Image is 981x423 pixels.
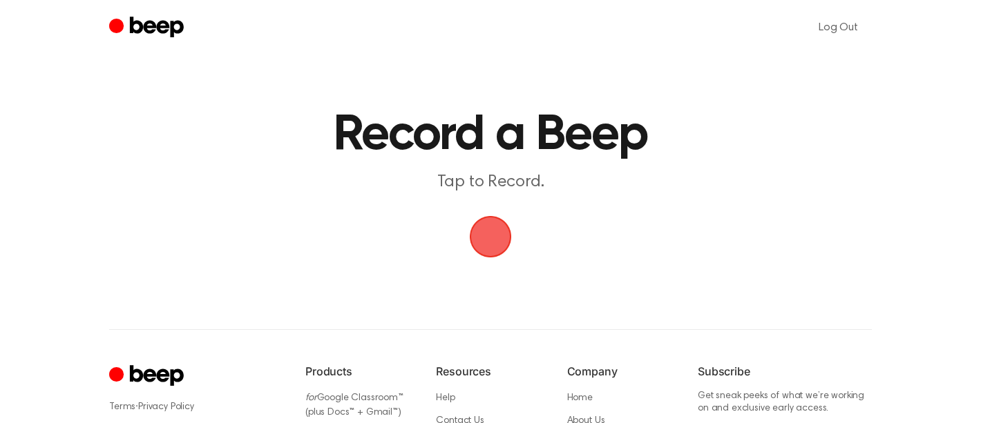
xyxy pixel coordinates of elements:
[470,216,511,257] img: Beep Logo
[109,14,187,41] a: Beep
[225,171,756,194] p: Tap to Record.
[109,363,187,390] a: Cruip
[698,363,872,380] h6: Subscribe
[138,402,194,412] a: Privacy Policy
[805,11,872,44] a: Log Out
[436,393,455,403] a: Help
[436,363,544,380] h6: Resources
[567,393,593,403] a: Home
[305,393,403,417] a: forGoogle Classroom™ (plus Docs™ + Gmail™)
[109,402,135,412] a: Terms
[698,391,872,415] p: Get sneak peeks of what we’re working on and exclusive early access.
[305,393,317,403] i: for
[109,400,283,414] div: ·
[305,363,414,380] h6: Products
[567,363,676,380] h6: Company
[149,110,832,160] h1: Record a Beep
